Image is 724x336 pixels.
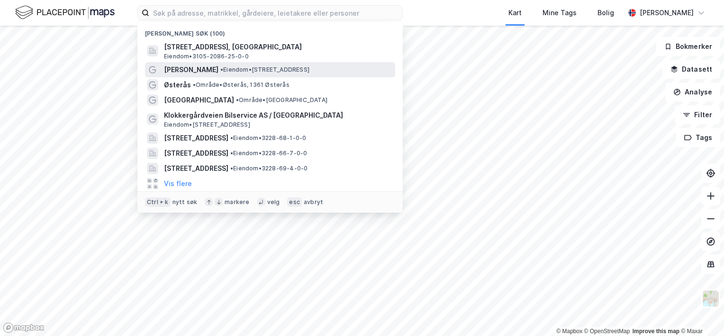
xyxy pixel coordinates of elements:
iframe: Chat Widget [677,290,724,336]
span: Eiendom • 3105-2086-25-0-0 [164,53,249,60]
span: [STREET_ADDRESS] [164,163,228,174]
div: Bolig [597,7,614,19]
span: Eiendom • 3228-69-4-0-0 [230,165,308,172]
span: Eiendom • 3228-68-1-0-0 [230,134,306,142]
a: Mapbox [556,328,582,335]
span: • [236,96,239,103]
button: Analyse [665,83,720,102]
a: Improve this map [633,328,679,335]
span: Eiendom • 3228-66-7-0-0 [230,149,307,157]
span: [STREET_ADDRESS], [GEOGRAPHIC_DATA] [164,41,391,53]
span: • [230,165,233,172]
div: [PERSON_NAME] [640,7,694,19]
button: Datasett [662,60,720,79]
span: [PERSON_NAME] [164,64,218,75]
div: avbryt [304,198,323,206]
button: Filter [675,105,720,124]
button: Vis flere [164,178,192,189]
img: logo.f888ab2527a4732fd821a326f86c7f29.svg [15,4,115,21]
div: Ctrl + k [145,197,171,207]
div: velg [267,198,280,206]
div: Kart [508,7,522,19]
div: nytt søk [172,198,198,206]
a: OpenStreetMap [584,328,630,335]
input: Søk på adresse, matrikkel, gårdeiere, leietakere eller personer [149,6,402,20]
span: [STREET_ADDRESS] [164,132,228,144]
div: markere [225,198,249,206]
button: Tags [676,128,720,147]
span: [STREET_ADDRESS] [164,148,228,159]
span: Område • Østerås, 1361 Østerås [193,81,290,89]
div: Mine Tags [543,7,577,19]
button: Bokmerker [656,37,720,56]
span: Klokkergårdveien Bilservice AS / [GEOGRAPHIC_DATA] [164,110,391,121]
img: Z [702,289,720,308]
span: • [230,134,233,141]
span: Østerås [164,79,191,91]
span: Eiendom • [STREET_ADDRESS] [220,66,309,74]
span: Område • [GEOGRAPHIC_DATA] [236,96,327,104]
span: [GEOGRAPHIC_DATA] [164,94,234,106]
a: Mapbox homepage [3,322,45,333]
span: • [220,66,223,73]
div: Kontrollprogram for chat [677,290,724,336]
span: • [230,149,233,157]
span: Eiendom • [STREET_ADDRESS] [164,121,250,129]
span: • [193,81,196,88]
div: esc [287,197,302,207]
div: [PERSON_NAME] søk (100) [137,22,403,39]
